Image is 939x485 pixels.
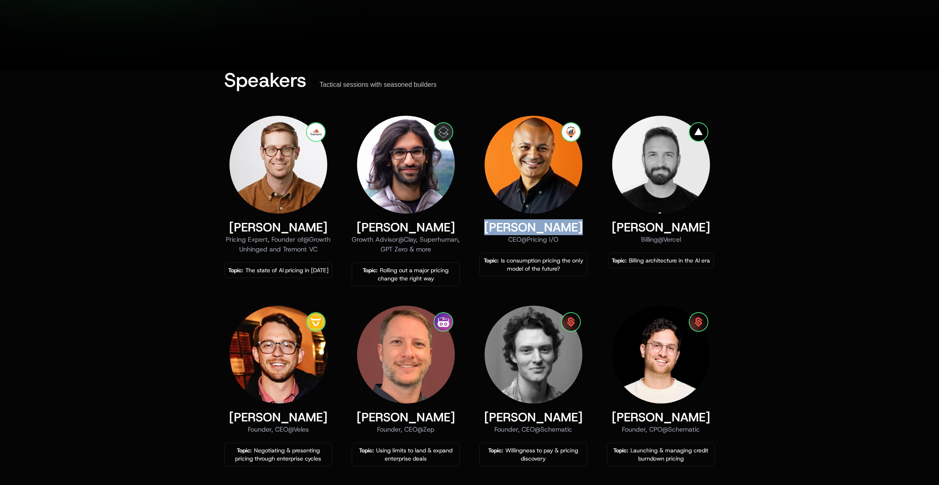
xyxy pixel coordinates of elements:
div: Is consumption pricing the only model of the future? [483,256,584,273]
img: Gaurav Vohra [357,116,455,214]
div: [PERSON_NAME] [608,220,714,235]
div: Tactical sessions with seasoned builders [320,81,436,89]
div: Using limits to land & expand enterprise deals [355,446,456,463]
div: Founder, CEO @ Veles [224,425,332,434]
div: [PERSON_NAME] [352,220,460,235]
div: [PERSON_NAME] [479,410,587,425]
span: Topic: [484,257,498,264]
span: Topic: [363,267,377,274]
img: Clay, Superhuman, GPT Zero & more [434,122,453,142]
div: CEO @ Pricing I/O [479,235,587,245]
div: [PERSON_NAME] [224,220,332,235]
span: Topic: [228,267,243,274]
span: Topic: [612,257,626,264]
div: Growth Advisor @ Clay, Superhuman, GPT Zero & more [352,235,460,254]
div: [PERSON_NAME] [607,410,715,425]
span: Topic: [359,447,374,454]
img: Veles [306,312,326,332]
img: Kyle Poyar [229,116,327,214]
img: Schematic [561,312,581,332]
img: Daniel Chalef [357,306,455,403]
div: Billing @ Vercel [608,235,714,245]
div: Launching & managing credit burndown pricing [611,446,711,463]
div: [PERSON_NAME] [479,220,587,235]
div: Willingness to pay & pricing discovery [483,446,584,463]
div: [PERSON_NAME] [352,410,460,425]
div: Founder, CEO @ Schematic [479,425,587,434]
div: Rolling out a major pricing change the right way [355,266,456,282]
div: Founder, CPO @ Schematic [607,425,715,434]
span: Topic: [237,447,251,454]
img: Simon Ooley [229,306,327,403]
span: Topic: [613,447,628,454]
div: Billing architecture in the AI era [612,256,710,265]
img: Growth Unhinged and Tremont VC [306,122,326,142]
div: [PERSON_NAME] [224,410,332,425]
img: Pricing I/O [561,122,581,142]
div: Pricing Expert, Founder of @ Growth Unhinged and Tremont VC [224,235,332,254]
img: Gio Hobbins [612,306,710,403]
img: Vercel [689,122,708,142]
img: Marcos Rivera [485,116,582,214]
img: Shar Dara [612,116,710,214]
div: The state of AI pricing in [DATE] [228,266,328,274]
img: Zep [434,312,453,332]
img: Schematic [689,312,708,332]
img: Fynn Glover [485,306,582,403]
div: Negotiating & presenting pricing through enterprise cycles [228,446,328,463]
span: Speakers [224,67,306,93]
span: Topic: [488,447,503,454]
div: Founder, CEO @ Zep [352,425,460,434]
